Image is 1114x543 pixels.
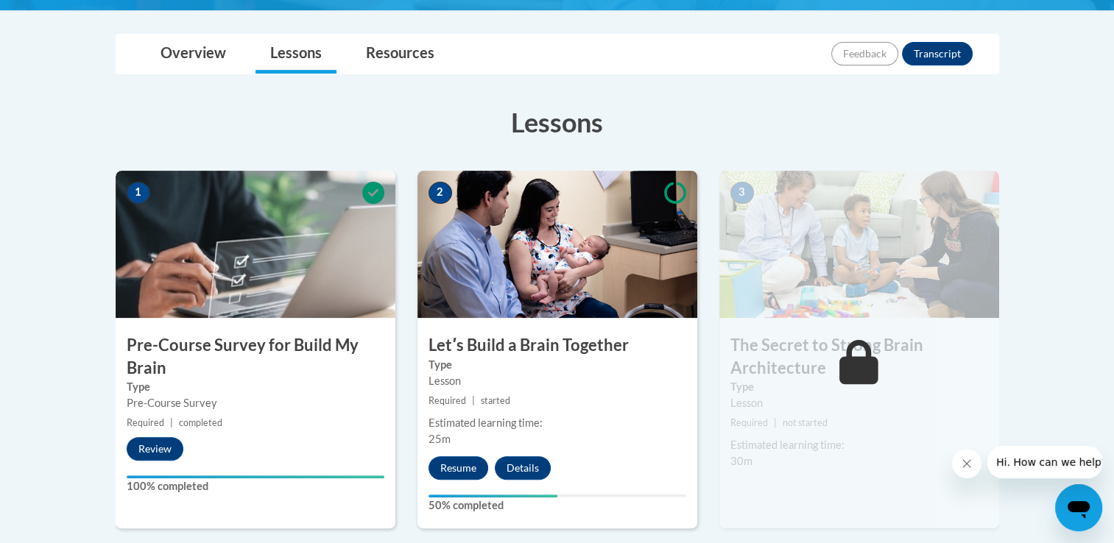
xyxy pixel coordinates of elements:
h3: The Secret to Strong Brain Architecture [719,334,999,380]
div: Pre-Course Survey [127,395,384,411]
img: Course Image [417,171,697,318]
div: Your progress [429,494,557,497]
button: Review [127,437,183,461]
a: Lessons [255,35,336,74]
span: Required [429,395,466,406]
label: Type [127,379,384,395]
div: Estimated learning time: [429,415,686,431]
label: Type [730,379,988,395]
span: Required [730,417,768,428]
span: completed [179,417,222,428]
button: Resume [429,456,488,480]
a: Resources [351,35,449,74]
span: started [481,395,510,406]
h3: Lessons [116,104,999,141]
a: Overview [146,35,241,74]
img: Course Image [719,171,999,318]
span: 25m [429,433,451,445]
span: 2 [429,182,452,204]
div: Lesson [730,395,988,411]
span: 30m [730,455,752,467]
img: Course Image [116,171,395,318]
h3: Pre-Course Survey for Build My Brain [116,334,395,380]
div: Lesson [429,373,686,389]
span: not started [783,417,828,428]
iframe: Close message [952,449,981,478]
iframe: Message from company [987,446,1102,478]
label: 50% completed [429,497,686,514]
button: Transcript [902,42,973,65]
label: Type [429,357,686,373]
div: Estimated learning time: [730,437,988,453]
label: 100% completed [127,478,384,494]
iframe: Button to launch messaging window [1055,484,1102,531]
span: Required [127,417,164,428]
span: | [472,395,475,406]
span: 1 [127,182,150,204]
div: Your progress [127,475,384,478]
span: Hi. How can we help? [9,10,119,22]
span: | [170,417,173,428]
span: 3 [730,182,754,204]
span: | [774,417,777,428]
button: Details [495,456,551,480]
h3: Letʹs Build a Brain Together [417,334,697,357]
button: Feedback [831,42,898,65]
